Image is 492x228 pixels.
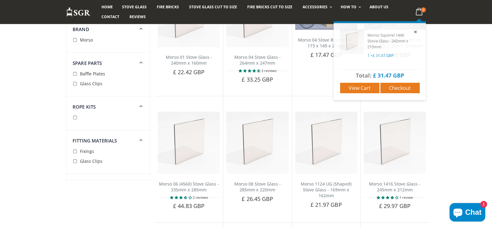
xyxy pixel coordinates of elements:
span: £ 17.47 GBP [311,51,342,58]
span: 4.67 stars [239,68,261,73]
span: £ 31.47 GBP [373,72,404,79]
a: Contact [97,12,124,22]
span: Spare Parts [73,60,102,66]
img: Morso 1124 UG (Shaped) Stove Glass [295,112,357,174]
span: Brand [73,26,89,32]
span: Rope Kits [73,104,96,110]
a: How To [336,2,364,12]
span: Fitting Materials [73,138,117,144]
span: Reviews [129,14,146,19]
span: £ 26.45 GBP [242,195,273,202]
span: 1 × [367,53,394,58]
span: View cart [349,85,371,91]
span: 2 reviews [193,195,208,200]
a: Fire Bricks [152,2,184,12]
a: Morso 1124 UG (Shaped) Stove Glass - 169mm x 162mm [301,181,351,198]
span: Contact [101,14,119,19]
span: Stove Glass [122,4,147,10]
a: Home [97,2,117,12]
a: Morso 04 Stove Rear Brick - 173 x 149 x 25mm [298,37,355,49]
span: £ 33.25 GBP [242,76,273,83]
a: Morso 06 (4560) Stove Glass - 335mm x 285mm [159,181,219,193]
a: Stove Glass Cut To Size [184,2,241,12]
a: Accessories [298,2,335,12]
span: Glass Clips [80,81,102,86]
span: Total: [356,72,371,79]
a: Reviews [125,12,150,22]
a: Stove Glass [117,2,151,12]
span: About us [370,4,388,10]
img: Morso 1416 Stove Glass [364,112,426,174]
span: Accessories [303,4,327,10]
span: Morso [80,37,93,43]
span: Stove Glass Cut To Size [189,4,237,10]
a: Morso 1416 Stove Glass - 245mm x 212mm [369,181,420,193]
a: Morso Squirrel 1440 Stove Glass - 242mm x 215mm [367,32,408,50]
img: Morso 06 Stove Glass [158,112,220,174]
span: Baffle Plates [80,71,105,77]
a: Morso 08 Stove Glass - 285mm x 220mm [234,181,281,193]
span: 3.50 stars [170,195,193,200]
span: Glass Clips [80,158,102,164]
a: View cart [340,83,379,94]
span: Checkout [389,85,411,91]
inbox-online-store-chat: Shopify online store chat [448,203,487,223]
a: 1 [413,6,426,18]
span: Home [101,4,113,10]
span: Fire Bricks Cut To Size [247,4,292,10]
span: Fire Bricks [157,4,179,10]
a: Checkout [380,83,420,94]
span: 3 reviews [261,68,276,73]
span: £ 44.83 GBP [173,202,204,210]
img: Morso Squirrel 1440 Stove Glass - 242mm x 215mm [340,29,364,54]
a: Morso 01 Stove Glass - 240mm x 160mm [166,54,212,66]
span: 4.00 stars [377,195,399,200]
span: 1 [421,7,426,12]
img: Morso 08 Stove Glass [226,112,288,174]
a: About us [365,2,393,12]
span: £ 31.47 GBP [373,53,394,58]
a: Morso 04 Stove Glass - 264mm x 247mm [234,54,281,66]
img: Stove Glass Replacement [66,7,91,17]
a: Fire Bricks Cut To Size [243,2,297,12]
span: £ 29.97 GBP [379,202,411,210]
a: Remove item [413,28,420,35]
span: How To [341,4,356,10]
span: 1 review [399,195,413,200]
span: £ 22.42 GBP [173,68,204,76]
span: Fixings [80,148,94,154]
span: £ 21.97 GBP [311,201,342,208]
